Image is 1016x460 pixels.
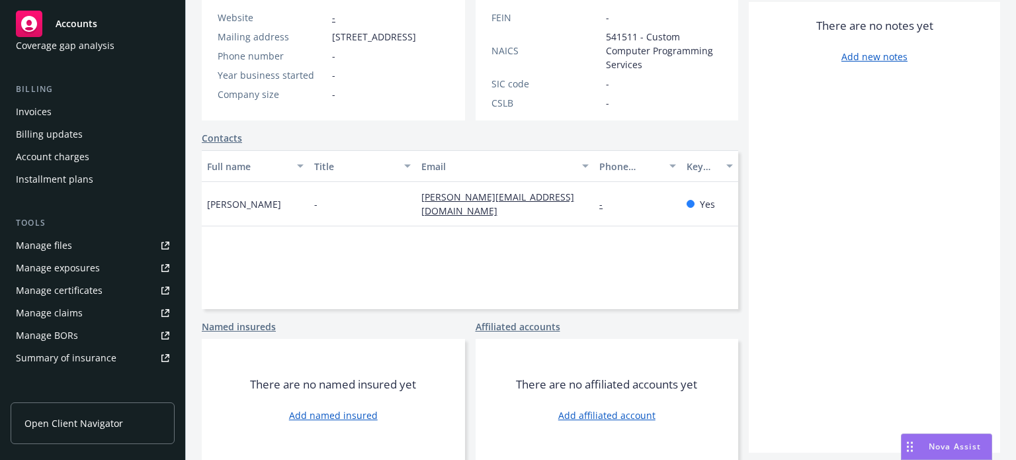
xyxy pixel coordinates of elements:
span: - [332,87,335,101]
div: Full name [207,160,289,173]
div: Billing updates [16,124,83,145]
div: Drag to move [902,434,918,459]
span: - [332,68,335,82]
a: - [332,11,335,24]
a: Add new notes [841,50,908,64]
div: Billing [11,83,175,96]
div: CSLB [491,96,601,110]
span: [PERSON_NAME] [207,197,281,211]
span: Open Client Navigator [24,416,123,430]
a: [PERSON_NAME][EMAIL_ADDRESS][DOMAIN_NAME] [421,191,574,217]
a: Add affiliated account [558,408,656,422]
div: Invoices [16,101,52,122]
div: Tools [11,216,175,230]
button: Full name [202,150,309,182]
button: Title [309,150,416,182]
div: Coverage gap analysis [16,35,114,56]
button: Key contact [681,150,738,182]
a: Affiliated accounts [476,320,560,334]
a: Named insureds [202,320,276,334]
a: Manage certificates [11,280,175,301]
div: Summary of insurance [16,347,116,369]
a: Manage claims [11,302,175,324]
span: - [314,197,317,211]
span: - [606,96,609,110]
span: Yes [700,197,715,211]
a: Add named insured [289,408,378,422]
span: Nova Assist [929,441,981,452]
div: Installment plans [16,169,93,190]
div: Manage BORs [16,325,78,346]
button: Email [416,150,595,182]
div: Phone number [599,160,661,173]
div: SIC code [491,77,601,91]
div: Email [421,160,575,173]
span: - [332,49,335,63]
button: Nova Assist [901,434,992,460]
div: Company size [218,87,327,101]
div: Account charges [16,146,89,167]
div: Year business started [218,68,327,82]
a: Billing updates [11,124,175,145]
div: Manage certificates [16,280,103,301]
a: Summary of insurance [11,347,175,369]
a: Manage files [11,235,175,256]
span: There are no affiliated accounts yet [516,377,697,392]
a: - [599,198,613,210]
button: Phone number [594,150,681,182]
a: Manage BORs [11,325,175,346]
a: Account charges [11,146,175,167]
span: Accounts [56,19,97,29]
span: 541511 - Custom Computer Programming Services [606,30,723,71]
div: Manage exposures [16,257,100,279]
div: Manage claims [16,302,83,324]
span: [STREET_ADDRESS] [332,30,416,44]
span: There are no notes yet [816,18,933,34]
div: NAICS [491,44,601,58]
a: Manage exposures [11,257,175,279]
div: Phone number [218,49,327,63]
div: Title [314,160,396,173]
a: Accounts [11,5,175,42]
div: Manage files [16,235,72,256]
a: Contacts [202,131,242,145]
span: There are no named insured yet [250,377,416,392]
span: - [606,11,609,24]
div: FEIN [491,11,601,24]
a: Invoices [11,101,175,122]
div: Website [218,11,327,24]
span: - [606,77,609,91]
div: Key contact [687,160,718,173]
a: Coverage gap analysis [11,35,175,56]
a: Installment plans [11,169,175,190]
div: Mailing address [218,30,327,44]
